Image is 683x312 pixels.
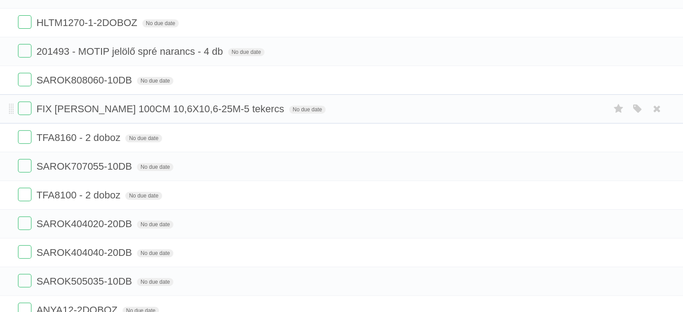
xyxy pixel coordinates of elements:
span: 201493 - MOTIP jelölő spré narancs - 4 db [36,46,225,57]
label: Done [18,159,31,172]
label: Done [18,130,31,144]
span: No due date [228,48,264,56]
span: SAROK707055-10DB [36,161,134,172]
label: Done [18,44,31,57]
span: No due date [137,278,173,286]
span: TFA8100 - 2 doboz [36,189,123,201]
span: SAROK404040-20DB [36,247,134,258]
label: Done [18,188,31,201]
label: Done [18,245,31,259]
label: Star task [610,101,627,116]
span: No due date [137,249,173,257]
span: SAROK404020-20DB [36,218,134,229]
span: TFA8160 - 2 doboz [36,132,123,143]
span: No due date [125,192,162,200]
span: No due date [137,163,173,171]
span: No due date [137,77,173,85]
span: No due date [137,220,173,229]
label: Done [18,216,31,230]
span: No due date [142,19,179,27]
label: Done [18,101,31,115]
span: HLTM1270-1-2DOBOZ [36,17,140,28]
span: No due date [289,105,326,114]
span: SAROK808060-10DB [36,75,134,86]
label: Done [18,73,31,86]
span: FIX [PERSON_NAME] 100CM 10,6X10,6-25M-5 tekercs [36,103,286,114]
span: SAROK505035-10DB [36,276,134,287]
label: Done [18,15,31,29]
span: No due date [125,134,162,142]
label: Done [18,274,31,287]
